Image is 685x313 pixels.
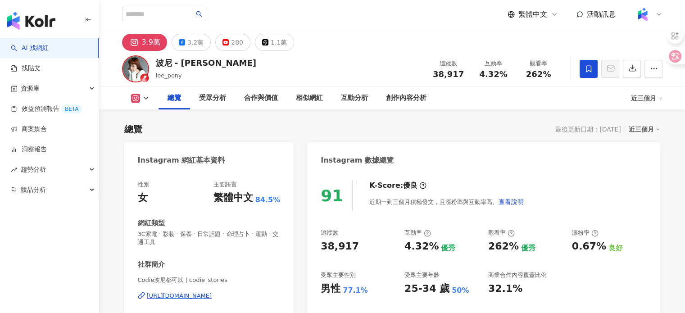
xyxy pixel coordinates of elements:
div: 近三個月 [629,123,660,135]
div: 262% [488,240,519,254]
div: 25-34 歲 [404,282,449,296]
div: 32.1% [488,282,522,296]
div: 互動率 [404,229,431,237]
div: [URL][DOMAIN_NAME] [147,292,212,300]
a: 效益預測報告BETA [11,104,82,113]
button: 280 [215,34,250,51]
span: 競品分析 [21,180,46,200]
img: Kolr%20app%20icon%20%281%29.png [634,6,651,23]
img: logo [7,12,55,30]
button: 3.9萬 [122,34,167,51]
div: 合作與價值 [244,93,278,104]
div: 主要語言 [213,181,237,189]
span: 趨勢分析 [21,159,46,180]
div: 總覽 [168,93,181,104]
div: 觀看率 [488,229,515,237]
a: [URL][DOMAIN_NAME] [138,292,281,300]
span: 262% [526,70,551,79]
div: 追蹤數 [431,59,466,68]
div: 最後更新日期：[DATE] [555,126,621,133]
div: K-Score : [369,181,426,191]
span: 查看說明 [499,198,524,205]
a: 洞察報告 [11,145,47,154]
span: lee_pony [156,72,182,79]
div: 男性 [321,282,340,296]
div: 受眾主要年齡 [404,271,440,279]
div: 4.32% [404,240,439,254]
span: Codie波尼都可以 | codie_stories [138,276,281,284]
span: 3C家電 · 彩妝 · 保養 · 日常話題 · 命理占卜 · 運動 · 交通工具 [138,230,281,246]
div: 總覽 [124,123,142,136]
div: 互動分析 [341,93,368,104]
div: 38,917 [321,240,359,254]
div: 優秀 [521,243,535,253]
div: 優良 [403,181,417,191]
img: KOL Avatar [122,55,149,82]
div: 91 [321,186,343,205]
div: 觀看率 [522,59,556,68]
div: 0.67% [572,240,606,254]
div: 女 [138,191,148,205]
div: 波尼 - [PERSON_NAME] [156,57,256,68]
div: Instagram 數據總覽 [321,155,394,165]
div: 3.9萬 [142,36,160,49]
div: 繁體中文 [213,191,253,205]
div: 受眾主要性別 [321,271,356,279]
div: 1.1萬 [271,36,287,49]
button: 查看說明 [498,193,524,211]
a: searchAI 找網紅 [11,44,49,53]
div: 優秀 [441,243,455,253]
div: 漲粉率 [572,229,599,237]
span: 資源庫 [21,78,40,99]
div: 追蹤數 [321,229,338,237]
div: 創作內容分析 [386,93,426,104]
span: 84.5% [255,195,281,205]
div: 良好 [608,243,623,253]
button: 1.1萬 [255,34,294,51]
div: 社群簡介 [138,260,165,269]
span: 4.32% [479,70,507,79]
div: 77.1% [343,286,368,295]
div: 網紅類型 [138,218,165,228]
span: 活動訊息 [587,10,616,18]
div: 50% [452,286,469,295]
div: 商業合作內容覆蓋比例 [488,271,547,279]
div: 280 [231,36,243,49]
span: 繁體中文 [518,9,547,19]
div: 互動率 [476,59,511,68]
div: 近三個月 [631,91,662,105]
div: 3.2萬 [187,36,204,49]
button: 3.2萬 [172,34,211,51]
a: 找貼文 [11,64,41,73]
span: 38,917 [433,69,464,79]
span: rise [11,167,17,173]
div: 性別 [138,181,150,189]
a: 商案媒合 [11,125,47,134]
div: Instagram 網紅基本資料 [138,155,225,165]
div: 近期一到三個月積極發文，且漲粉率與互動率高。 [369,193,524,211]
div: 受眾分析 [199,93,226,104]
span: search [196,11,202,17]
div: 相似網紅 [296,93,323,104]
